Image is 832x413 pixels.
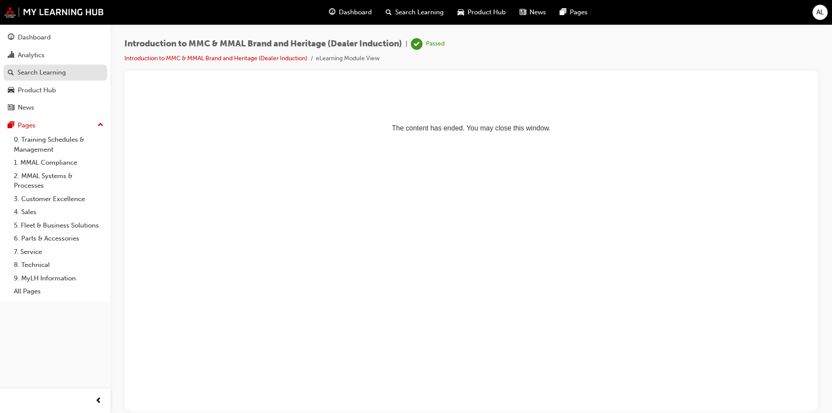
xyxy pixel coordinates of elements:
[451,3,513,21] a: car-iconProduct Hub
[10,169,107,192] a: 2. MMAL Systems & Processes
[8,69,14,77] span: search-icon
[8,104,14,112] span: news-icon
[97,120,104,131] span: up-icon
[10,133,107,156] a: 0. Training Schedules & Management
[316,54,380,64] li: eLearning Module View
[124,55,307,62] a: Introduction to MMC & MMAL Brand and Heritage (Dealer Induction)
[8,34,14,42] span: guage-icon
[458,7,464,18] span: car-icon
[10,258,107,272] a: 8. Technical
[3,82,107,98] a: Product Hub
[18,85,56,95] div: Product Hub
[10,232,107,245] a: 6. Parts & Accessories
[520,7,526,18] span: news-icon
[10,192,107,206] a: 3. Customer Excellence
[124,39,402,49] span: Introduction to MMC & MMAL Brand and Heritage (Dealer Induction)
[329,7,335,18] span: guage-icon
[530,7,546,17] span: News
[812,5,828,20] button: AL
[18,50,45,60] div: Analytics
[426,40,445,48] div: Passed
[3,28,107,117] button: DashboardAnalyticsSearch LearningProduct HubNews
[3,117,107,133] button: Pages
[379,3,451,21] a: search-iconSearch Learning
[8,52,14,59] span: chart-icon
[10,219,107,232] a: 5. Fleet & Business Solutions
[3,65,107,81] a: Search Learning
[322,3,379,21] a: guage-iconDashboard
[3,100,107,116] a: News
[8,87,14,94] span: car-icon
[3,47,107,63] a: Analytics
[395,7,444,17] span: Search Learning
[18,33,51,42] div: Dashboard
[10,285,107,298] a: All Pages
[95,396,102,406] span: prev-icon
[3,7,676,46] p: The content has ended. You may close this window.
[570,7,588,17] span: Pages
[411,38,422,50] span: learningRecordVerb_PASS-icon
[17,68,66,78] div: Search Learning
[10,205,107,219] a: 4. Sales
[386,7,392,18] span: search-icon
[553,3,595,21] a: pages-iconPages
[10,272,107,285] a: 9. MyLH Information
[560,7,566,18] span: pages-icon
[513,3,553,21] a: news-iconNews
[816,7,824,17] span: AL
[3,29,107,46] a: Dashboard
[339,7,372,17] span: Dashboard
[18,120,36,130] div: Pages
[10,245,107,259] a: 7. Service
[468,7,506,17] span: Product Hub
[4,7,104,18] img: mmal
[18,103,34,113] div: News
[406,39,407,49] span: |
[10,156,107,169] a: 1. MMAL Compliance
[8,122,14,130] span: pages-icon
